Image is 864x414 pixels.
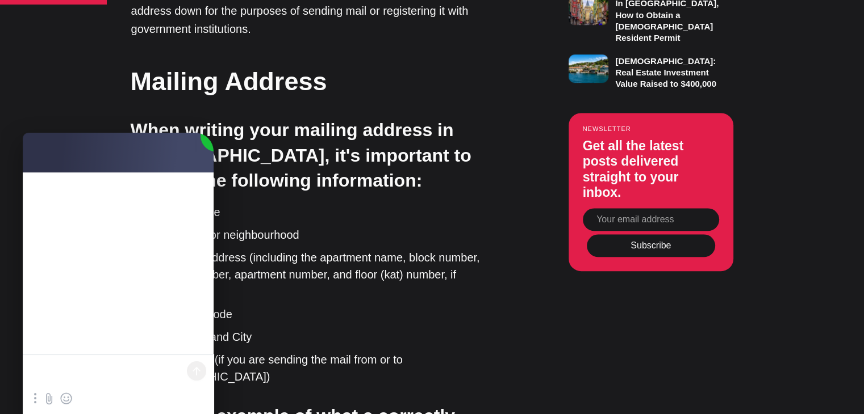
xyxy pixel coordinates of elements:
li: Your full name [148,204,512,221]
a: [DEMOGRAPHIC_DATA]: Real Estate Investment Value Raised to $400,000 [569,50,733,90]
input: Your email address [583,208,719,231]
h2: Mailing Address [131,64,511,99]
li: Your street address (including the apartment name, block number, building number, apartment numbe... [148,249,512,300]
h3: When writing your mailing address in [GEOGRAPHIC_DATA], it's important to include the following i... [131,117,511,193]
li: Your district and City [148,328,512,345]
li: Your country (if you are sending the mail from or to [GEOGRAPHIC_DATA]) [148,351,512,385]
button: Subscribe [587,234,715,257]
h3: Get all the latest posts delivered straight to your inbox. [583,138,719,201]
small: Newsletter [583,125,719,132]
li: Your district or neighbourhood [148,226,512,243]
h3: [DEMOGRAPHIC_DATA]: Real Estate Investment Value Raised to $400,000 [615,56,716,89]
li: Your postal code [148,306,512,323]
